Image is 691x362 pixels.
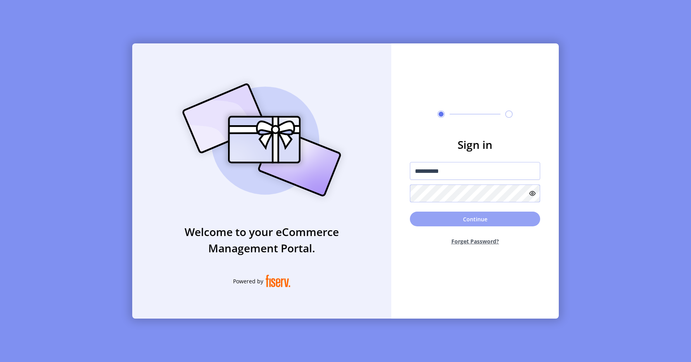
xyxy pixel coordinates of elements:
[410,212,540,226] button: Continue
[233,277,263,285] span: Powered by
[132,224,391,256] h3: Welcome to your eCommerce Management Portal.
[410,231,540,252] button: Forget Password?
[410,136,540,153] h3: Sign in
[171,75,353,205] img: card_Illustration.svg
